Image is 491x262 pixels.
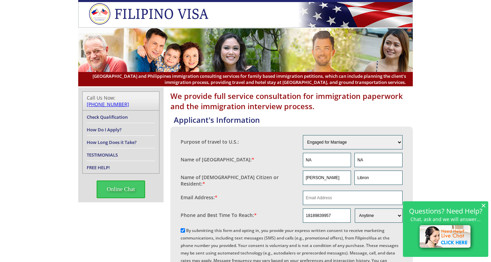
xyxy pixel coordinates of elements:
input: Last Name [354,171,403,185]
h1: We provide full service consultation for immigration paperwork and the immigration interview proc... [170,91,413,111]
select: Phone and Best Reach Time are required. [355,208,403,223]
label: Name of [GEOGRAPHIC_DATA]: [181,156,254,163]
p: Chat, ask and we will answer... [406,216,485,222]
input: Phone [303,208,351,223]
input: By submitting this form and opting in, you provide your express written consent to receive market... [181,228,185,233]
span: × [481,202,486,208]
a: [PHONE_NUMBER] [87,101,129,107]
input: Last Name [354,153,403,167]
input: First Name [303,153,351,167]
a: How Long Does it Take? [87,139,137,145]
label: Phone and Best Time To Reach: [181,212,257,218]
a: How Do I Apply? [87,127,122,133]
h4: Applicant's Information [174,115,413,125]
div: Call Us Now: [87,94,155,107]
a: Check Qualification [87,114,128,120]
span: [GEOGRAPHIC_DATA] and Philippines immigration consulting services for family based immigration pe... [85,73,406,85]
span: Online Chat [97,180,145,198]
a: FREE HELP! [87,164,110,171]
label: Purpose of travel to U.S.: [181,139,239,145]
input: Email Address [303,191,403,205]
h2: Questions? Need Help? [406,208,485,214]
img: live-chat-icon.png [417,222,475,252]
input: First Name [303,171,351,185]
label: Email Address: [181,194,218,201]
label: Name of [DEMOGRAPHIC_DATA] Citizen or Resident: [181,174,296,187]
a: TESTIMONIALS [87,152,118,158]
